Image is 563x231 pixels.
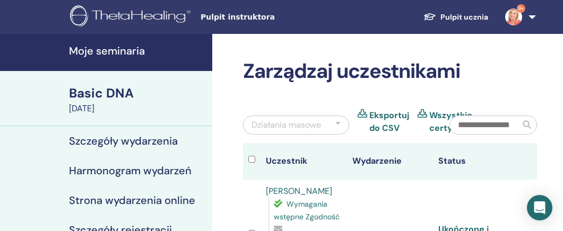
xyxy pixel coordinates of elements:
div: Basic DNA [69,84,206,102]
a: Basic DNA[DATE] [63,84,212,115]
a: Eksportuj do CSV [369,109,409,135]
a: [PERSON_NAME] [266,185,332,197]
div: Open Intercom Messenger [527,195,552,220]
img: graduation-cap-white.svg [423,12,436,21]
img: default.jpg [505,8,522,25]
h4: Szczegóły wydarzenia [69,135,178,147]
div: Działania masowe [252,119,321,131]
a: Wszystkie certyfikaty [429,109,477,135]
h4: Harmonogram wydarzeń [69,164,192,177]
a: Pulpit ucznia [415,7,497,27]
h4: Moje seminaria [69,45,206,57]
span: 9+ [517,4,525,13]
div: [DATE] [69,102,206,115]
img: logo.png [70,5,194,29]
span: Pulpit instruktora [201,12,360,23]
h2: Zarządzaj uczestnikami [243,59,537,84]
h4: Strona wydarzenia online [69,194,195,207]
span: Wymagania wstępne Zgodność [274,199,340,221]
th: Uczestnik [261,143,347,180]
th: Status [433,143,519,180]
th: Wydarzenie [347,143,434,180]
